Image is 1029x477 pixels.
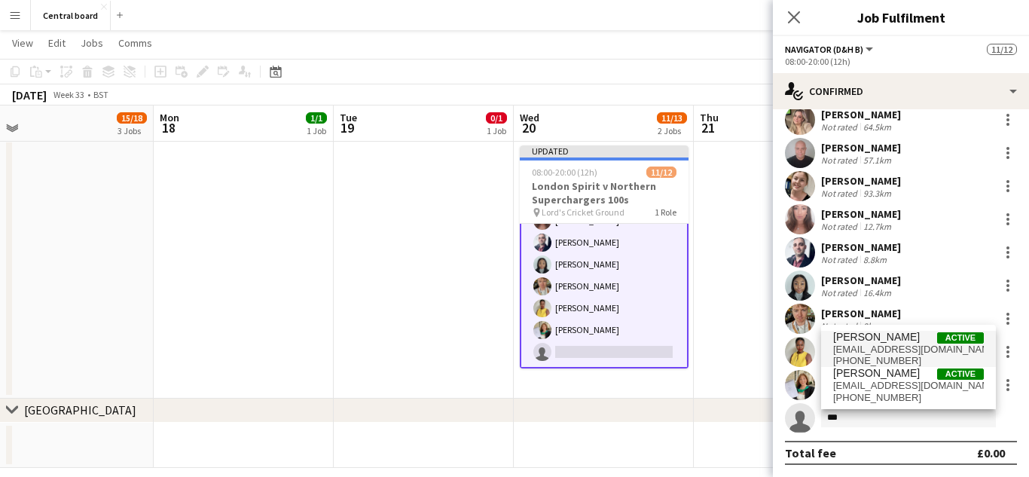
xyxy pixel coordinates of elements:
span: Konstantinos Dazelidis [833,331,920,344]
div: Not rated [821,221,860,232]
div: [PERSON_NAME] [821,240,901,254]
div: Updated [520,145,689,157]
span: 19 [337,119,357,136]
span: Active [937,332,984,344]
span: Lord's Cricket Ground [542,206,624,218]
h3: Job Fulfilment [773,8,1029,27]
span: 08:00-20:00 (12h) [532,167,597,178]
span: Active [937,368,984,380]
div: 57.1km [860,154,894,166]
div: [PERSON_NAME] [821,207,901,221]
span: Navigator (D&H B) [785,44,863,55]
span: 11/12 [646,167,676,178]
span: 1 Role [655,206,676,218]
span: Edit [48,36,66,50]
div: 1 Job [307,125,326,136]
div: [GEOGRAPHIC_DATA] [24,402,136,417]
span: 11/12 [987,44,1017,55]
div: 08:00-20:00 (12h) [785,56,1017,67]
span: +447471499337 [833,355,984,367]
div: 9km [860,320,883,332]
a: Comms [112,33,158,53]
div: 12.7km [860,221,894,232]
a: Edit [42,33,72,53]
span: 21 [698,119,719,136]
div: 93.3km [860,188,894,199]
app-job-card: Updated08:00-20:00 (12h)11/12London Spirit v Northern Superchargers 100s Lord's Cricket Ground1 R... [520,145,689,368]
div: [PERSON_NAME] [821,108,901,121]
div: Not rated [821,287,860,298]
span: kondzio98@icloud.com [833,380,984,392]
span: Thu [700,111,719,124]
span: Wed [520,111,539,124]
div: [PERSON_NAME] [821,274,901,287]
div: 1 Job [487,125,506,136]
div: [PERSON_NAME] [821,174,901,188]
div: Not rated [821,320,860,332]
div: 64.5km [860,121,894,133]
span: 11/13 [657,112,687,124]
span: Comms [118,36,152,50]
h3: London Spirit v Northern Superchargers 100s [520,179,689,206]
div: Not rated [821,254,860,265]
div: 8.8km [860,254,890,265]
div: Confirmed [773,73,1029,109]
span: 15/18 [117,112,147,124]
div: Not rated [821,154,860,166]
span: Tue [340,111,357,124]
span: Jobs [81,36,103,50]
span: 18 [157,119,179,136]
span: View [12,36,33,50]
div: [PERSON_NAME] [821,141,901,154]
span: 20 [518,119,539,136]
div: Total fee [785,445,836,460]
div: 16.4km [860,287,894,298]
a: View [6,33,39,53]
div: 3 Jobs [118,125,146,136]
span: Week 33 [50,89,87,100]
div: [DATE] [12,87,47,102]
span: +447519601305 [833,392,984,404]
div: BST [93,89,108,100]
a: Jobs [75,33,109,53]
span: 0/1 [486,112,507,124]
button: Navigator (D&H B) [785,44,875,55]
span: 1/1 [306,112,327,124]
div: Not rated [821,188,860,199]
div: 2 Jobs [658,125,686,136]
div: £0.00 [977,445,1005,460]
span: Mon [160,111,179,124]
span: Konrad Zareba [833,367,920,380]
div: [PERSON_NAME] [821,307,901,320]
button: Central board [31,1,111,30]
div: Not rated [821,121,860,133]
span: kostas_daz@live.com [833,344,984,356]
